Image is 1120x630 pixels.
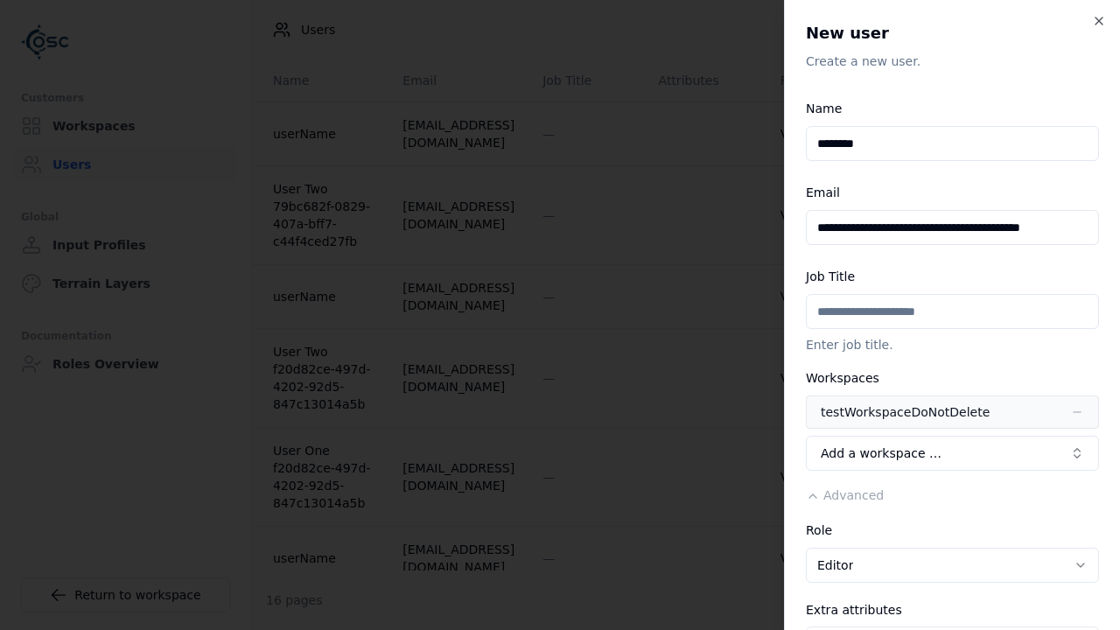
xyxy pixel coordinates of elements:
[806,604,1099,616] div: Extra attributes
[806,185,840,199] label: Email
[806,269,855,283] label: Job Title
[806,21,1099,45] h2: New user
[806,52,1099,70] p: Create a new user.
[806,336,1099,353] p: Enter job title.
[806,101,842,115] label: Name
[806,523,832,537] label: Role
[806,371,879,385] label: Workspaces
[823,488,884,502] span: Advanced
[806,486,884,504] button: Advanced
[821,403,990,421] div: testWorkspaceDoNotDelete
[821,444,941,462] span: Add a workspace …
